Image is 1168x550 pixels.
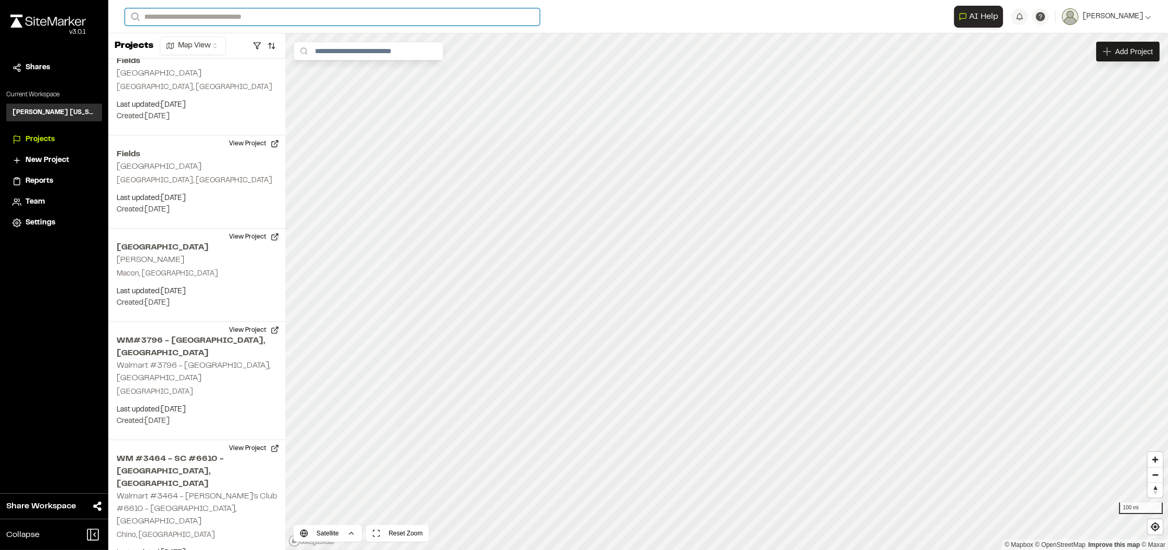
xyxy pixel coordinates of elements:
[223,440,285,457] button: View Project
[117,362,270,382] h2: Walmart #3796 - [GEOGRAPHIC_DATA], [GEOGRAPHIC_DATA]
[6,529,40,541] span: Collapse
[1119,503,1163,514] div: 100 mi
[223,135,285,152] button: View Project
[117,204,277,216] p: Created: [DATE]
[6,90,102,99] p: Current Workspace
[117,297,277,309] p: Created: [DATE]
[288,535,334,547] a: Mapbox logo
[10,15,86,28] img: rebrand.png
[12,217,96,229] a: Settings
[26,217,55,229] span: Settings
[12,62,96,73] a: Shares
[6,500,76,512] span: Share Workspace
[117,163,201,170] h2: [GEOGRAPHIC_DATA]
[117,256,184,264] h2: [PERSON_NAME]
[12,155,96,166] a: New Project
[1062,8,1078,25] img: User
[1148,467,1163,482] button: Zoom out
[26,134,55,145] span: Projects
[117,241,277,254] h2: [GEOGRAPHIC_DATA]
[26,176,53,187] span: Reports
[117,268,277,280] p: Macon, [GEOGRAPHIC_DATA]
[285,33,1168,550] canvas: Map
[117,175,277,186] p: [GEOGRAPHIC_DATA], [GEOGRAPHIC_DATA]
[1083,11,1143,22] span: [PERSON_NAME]
[26,62,50,73] span: Shares
[117,148,277,160] h2: Fields
[12,108,96,117] h3: [PERSON_NAME] [US_STATE]
[115,39,154,53] p: Projects
[117,70,201,77] h2: [GEOGRAPHIC_DATA]
[1035,541,1086,548] a: OpenStreetMap
[26,155,69,166] span: New Project
[1148,483,1163,497] span: Reset bearing to north
[117,334,277,359] h2: WM#3796 - [GEOGRAPHIC_DATA], [GEOGRAPHIC_DATA]
[366,525,429,542] button: Reset Zoom
[1141,541,1165,548] a: Maxar
[1088,541,1140,548] a: Map feedback
[294,525,362,542] button: Satellite
[117,55,277,67] h2: Fields
[26,196,45,208] span: Team
[117,453,277,490] h2: WM #3464 - SC #6610 - [GEOGRAPHIC_DATA], [GEOGRAPHIC_DATA]
[12,176,96,187] a: Reports
[954,6,1003,28] button: Open AI Assistant
[117,386,277,398] p: [GEOGRAPHIC_DATA]
[1148,452,1163,467] button: Zoom in
[117,99,277,111] p: Last updated: [DATE]
[117,111,277,122] p: Created: [DATE]
[117,286,277,297] p: Last updated: [DATE]
[10,28,86,37] div: Oh geez...please don't...
[117,493,277,525] h2: Walmart #3464 - [PERSON_NAME]'s Club #6610 - [GEOGRAPHIC_DATA], [GEOGRAPHIC_DATA]
[117,193,277,204] p: Last updated: [DATE]
[969,10,998,23] span: AI Help
[117,82,277,93] p: [GEOGRAPHIC_DATA], [GEOGRAPHIC_DATA]
[117,530,277,541] p: Chino, [GEOGRAPHIC_DATA]
[223,322,285,339] button: View Project
[1148,519,1163,534] button: Find my location
[117,416,277,427] p: Created: [DATE]
[954,6,1007,28] div: Open AI Assistant
[12,196,96,208] a: Team
[117,404,277,416] p: Last updated: [DATE]
[223,229,285,245] button: View Project
[1115,46,1153,57] span: Add Project
[1062,8,1151,25] button: [PERSON_NAME]
[1005,541,1033,548] a: Mapbox
[125,8,144,26] button: Search
[12,134,96,145] a: Projects
[1148,482,1163,497] button: Reset bearing to north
